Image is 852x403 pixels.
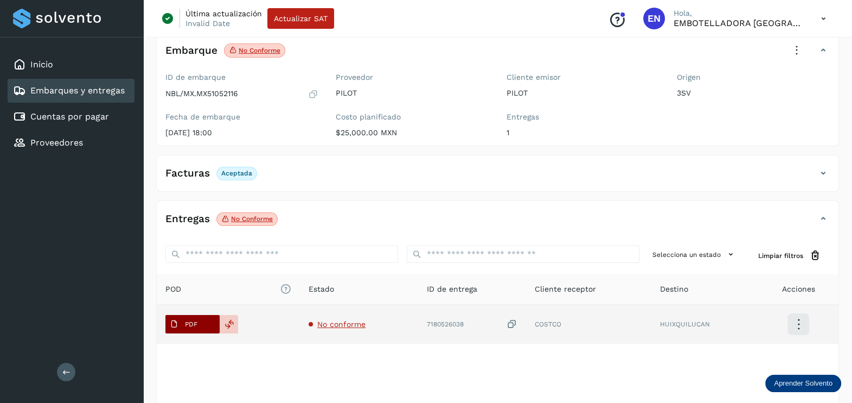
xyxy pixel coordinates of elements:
p: 1 [507,128,659,137]
label: Fecha de embarque [165,112,318,122]
p: Aprender Solvento [774,379,832,388]
td: HUIXQUILUCAN [651,305,758,344]
p: NBL/MX.MX51052116 [165,89,238,98]
span: Destino [660,284,688,295]
span: No conforme [317,320,366,329]
button: Limpiar filtros [749,245,830,266]
span: Acciones [782,284,815,295]
a: Proveedores [30,137,83,148]
span: ID de entrega [427,284,477,295]
div: FacturasAceptada [157,164,838,191]
p: PILOT [336,89,489,98]
span: Limpiar filtros [758,251,803,261]
label: Costo planificado [336,112,489,122]
div: EntregasNo conforme [157,210,838,237]
span: POD [165,284,291,295]
p: Última actualización [185,9,262,18]
div: Reemplazar POD [220,315,238,333]
p: PDF [185,320,197,328]
button: Actualizar SAT [267,8,334,29]
label: Origen [677,73,830,82]
h4: Facturas [165,167,210,180]
div: Proveedores [8,131,134,155]
span: Cliente receptor [535,284,596,295]
p: No conforme [231,215,273,223]
div: Cuentas por pagar [8,105,134,129]
p: Aceptada [221,169,252,177]
div: Aprender Solvento [765,375,841,392]
p: EMBOTELLADORA NIAGARA DE MEXICO [674,18,804,28]
p: [DATE] 18:00 [165,128,318,137]
button: Selecciona un estado [648,245,741,263]
p: Hola, [674,9,804,18]
span: Estado [309,284,334,295]
a: Embarques y entregas [30,85,125,96]
label: Entregas [507,112,659,122]
h4: Entregas [165,213,210,225]
p: $25,000.00 MXN [336,128,489,137]
button: PDF [165,315,220,333]
label: ID de embarque [165,73,318,82]
p: Invalid Date [185,18,230,28]
span: Actualizar SAT [274,15,328,22]
p: PILOT [507,89,659,98]
div: EmbarqueNo conforme [157,41,838,68]
label: Cliente emisor [507,73,659,82]
div: 7180526038 [427,319,517,330]
td: COSTCO [526,305,651,344]
p: No conforme [239,47,280,54]
label: Proveedor [336,73,489,82]
div: Inicio [8,53,134,77]
a: Cuentas por pagar [30,111,109,122]
div: Embarques y entregas [8,79,134,103]
h4: Embarque [165,45,217,57]
p: 3SV [677,89,830,98]
a: Inicio [30,59,53,70]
